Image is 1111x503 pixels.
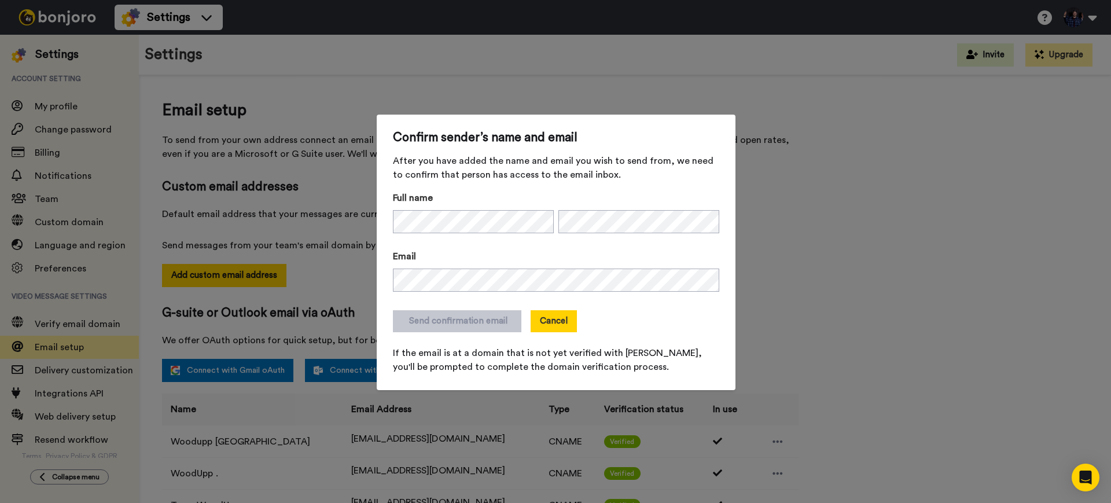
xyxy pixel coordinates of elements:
label: Full name [393,191,554,205]
label: Email [393,249,719,263]
span: If the email is at a domain that is not yet verified with [PERSON_NAME], you'll be prompted to co... [393,346,719,374]
span: After you have added the name and email you wish to send from, we need to confirm that person has... [393,154,719,182]
button: Cancel [531,310,577,332]
span: Confirm sender’s name and email [393,131,719,145]
div: Open Intercom Messenger [1072,464,1099,491]
button: Send confirmation email [393,310,521,332]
